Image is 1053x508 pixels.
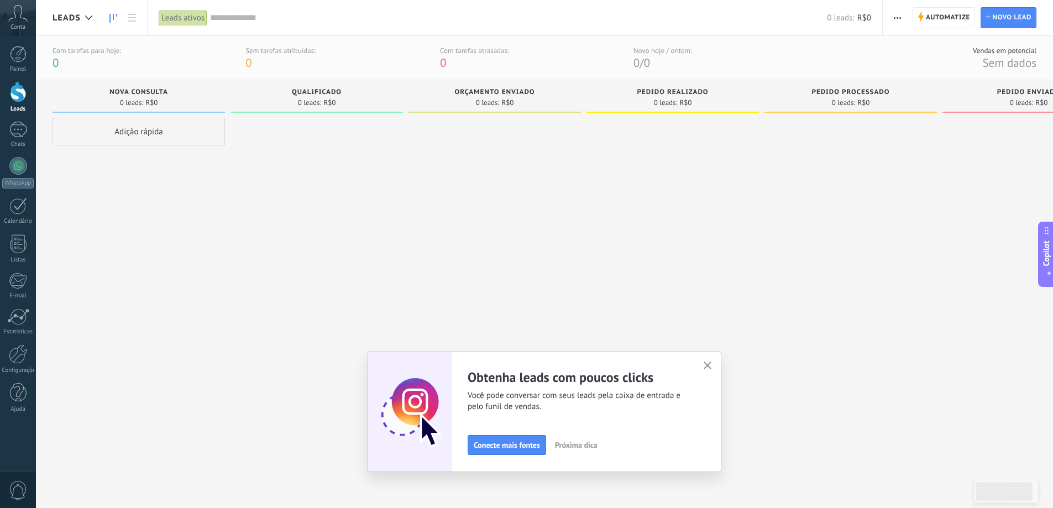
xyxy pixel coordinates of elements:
span: 0 [633,55,640,70]
div: Ajuda [2,406,34,413]
button: Mais [889,7,905,28]
div: Vendas em potencial [973,46,1036,55]
div: Estatísticas [2,328,34,336]
div: Sem tarefas atribuídas: [245,46,316,55]
span: Próxima dica [555,441,598,449]
div: Novo hoje / ontem: [633,46,692,55]
div: Configurações [2,367,34,374]
span: 0 leads: [827,13,854,23]
span: R$0 [857,13,871,23]
span: Conta [11,24,25,31]
span: 0 leads: [476,99,500,106]
span: Orçamento enviado [454,88,535,96]
span: R$0 [145,99,158,106]
div: Listas [2,256,34,264]
span: 0 leads: [298,99,322,106]
span: Qualificado [292,88,342,96]
span: Sem dados [982,55,1036,70]
a: Leads [104,7,123,29]
a: Novo lead [981,7,1036,28]
div: Leads [2,106,34,113]
span: 0 [440,55,446,70]
div: Com tarefas para hoje: [53,46,121,55]
span: Nova consulta [109,88,168,96]
span: 0 [644,55,650,70]
div: Nova consulta [58,88,219,98]
div: Painel [2,66,34,73]
a: Automatize [913,7,975,28]
span: R$0 [679,99,691,106]
div: Qualificado [236,88,397,98]
div: Leads ativos [159,10,207,26]
div: Com tarefas atrasadas: [440,46,509,55]
span: R$0 [323,99,336,106]
span: Conecte mais fontes [474,441,540,449]
span: R$0 [857,99,869,106]
button: Conecte mais fontes [468,435,546,455]
div: Pedido processado [770,88,931,98]
span: 0 [245,55,252,70]
a: Lista [123,7,142,29]
span: 0 leads: [832,99,856,106]
span: 0 leads: [120,99,144,106]
button: Próxima dica [550,437,603,453]
div: WhatsApp [2,178,34,188]
div: Adição rápida [53,118,225,145]
div: E-mail [2,292,34,300]
span: Novo lead [993,8,1031,28]
span: Leads [53,13,81,23]
span: Pedido realizado [637,88,708,96]
span: 0 leads: [654,99,678,106]
span: Pedido processado [811,88,889,96]
span: R$0 [1035,99,1047,106]
div: Orçamento enviado [414,88,575,98]
span: / [640,55,643,70]
span: Automatize [926,8,970,28]
h2: Obtenha leads com poucos clicks [468,369,690,386]
span: Você pode conversar com seus leads pela caixa de entrada e pelo funil de vendas. [468,390,690,412]
span: 0 [53,55,59,70]
div: Calendário [2,218,34,225]
span: R$0 [501,99,514,106]
span: Copilot [1041,240,1052,266]
div: Pedido realizado [592,88,753,98]
div: Chats [2,141,34,148]
span: 0 leads: [1010,99,1034,106]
